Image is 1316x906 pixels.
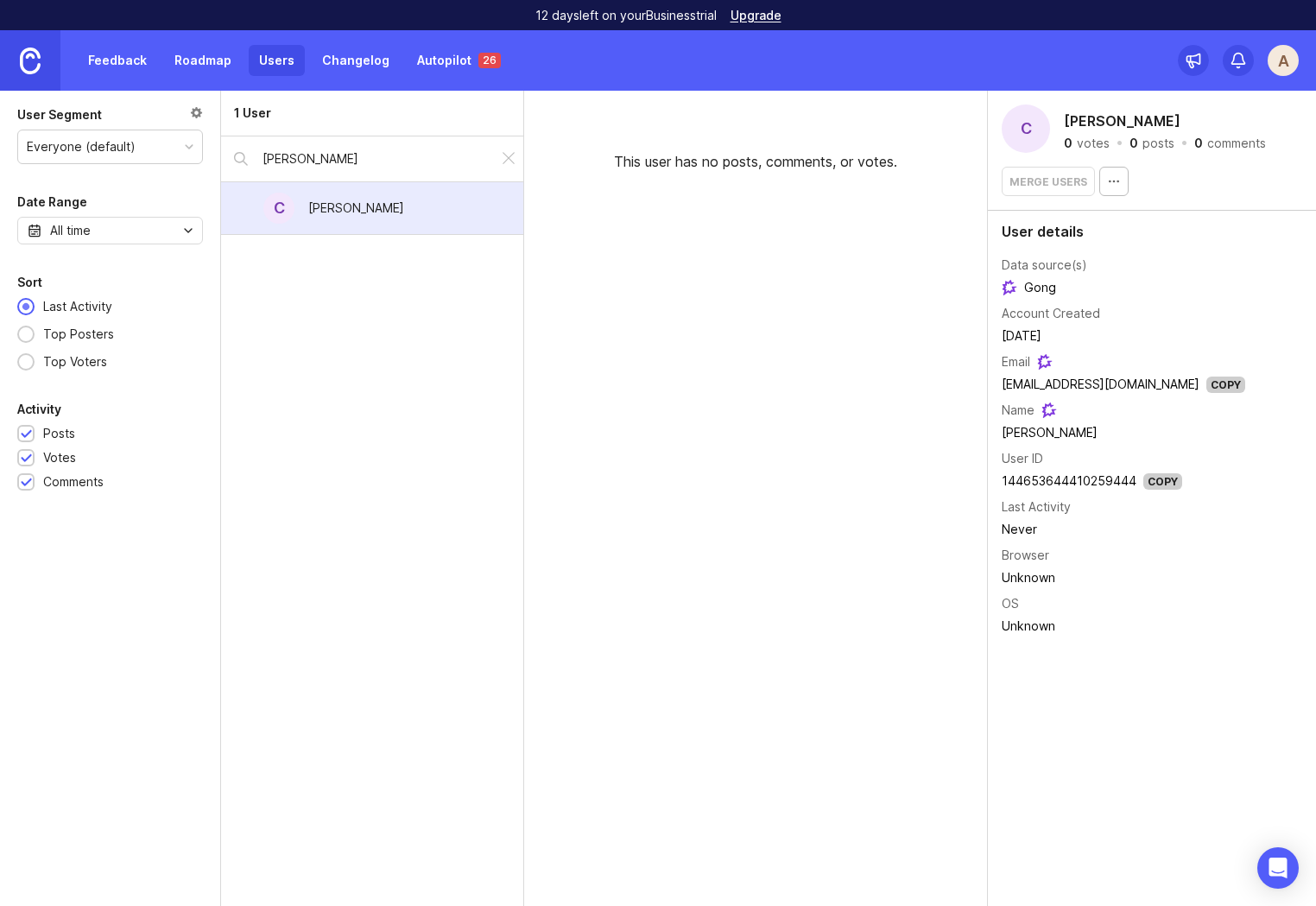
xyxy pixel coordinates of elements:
[17,105,102,125] div: User Segment
[78,45,157,76] a: Feedback
[1064,137,1072,149] div: 0
[20,48,41,74] img: Canny Home
[1002,520,1245,539] div: Never
[1002,401,1034,420] div: Name
[1002,377,1199,391] a: [EMAIL_ADDRESS][DOMAIN_NAME]
[535,7,717,24] p: 12 days left on your Business trial
[263,149,485,168] input: Search by name...
[1002,449,1043,468] div: User ID
[1002,280,1017,295] img: Gong logo
[483,54,497,67] p: 26
[50,221,91,240] div: All time
[1002,304,1100,323] div: Account Created
[1002,594,1019,613] div: OS
[1002,567,1245,589] td: Unknown
[1129,137,1138,149] div: 0
[249,45,305,76] a: Users
[1060,108,1184,134] h2: [PERSON_NAME]
[1002,352,1030,371] div: Email
[1037,354,1053,370] img: Gong logo
[234,104,271,123] div: 1 User
[407,45,511,76] a: Autopilot 26
[35,297,121,316] div: Last Activity
[1002,256,1087,275] div: Data source(s)
[1002,497,1071,516] div: Last Activity
[1041,402,1057,418] img: Gong logo
[1002,225,1302,238] div: User details
[164,45,242,76] a: Roadmap
[43,472,104,491] div: Comments
[1207,137,1266,149] div: comments
[1268,45,1299,76] button: A
[35,352,116,371] div: Top Voters
[17,399,61,420] div: Activity
[43,448,76,467] div: Votes
[731,10,781,22] a: Upgrade
[308,199,404,218] div: [PERSON_NAME]
[1002,105,1050,153] div: C
[1002,472,1136,491] div: 144653644410259444
[263,193,294,224] div: C
[35,325,123,344] div: Top Posters
[312,45,400,76] a: Changelog
[1206,377,1245,393] div: Copy
[524,91,987,186] div: This user has no posts, comments, or votes.
[1002,328,1041,343] time: [DATE]
[1002,615,1245,637] td: Unknown
[1077,137,1110,149] div: votes
[174,224,202,238] svg: toggle icon
[17,192,87,212] div: Date Range
[27,137,136,156] div: Everyone (default)
[1257,847,1299,889] div: Open Intercom Messenger
[17,272,42,293] div: Sort
[1002,278,1056,297] span: Gong
[1002,546,1049,565] div: Browser
[1180,137,1189,149] div: ·
[1143,473,1182,490] div: Copy
[1142,137,1174,149] div: posts
[1194,137,1203,149] div: 0
[1115,137,1124,149] div: ·
[43,424,75,443] div: Posts
[1002,421,1245,444] td: [PERSON_NAME]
